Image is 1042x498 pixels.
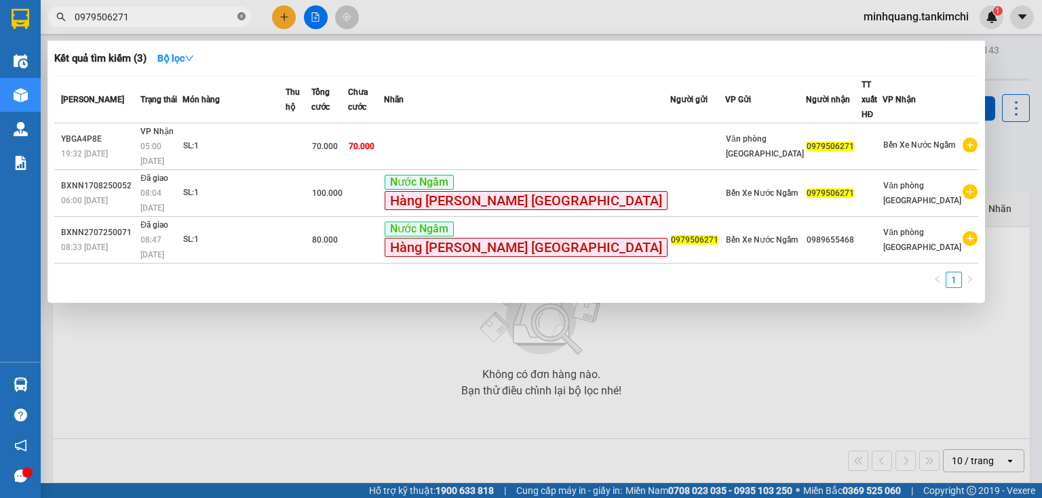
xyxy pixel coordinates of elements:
div: SL: 1 [183,139,285,154]
img: warehouse-icon [14,54,28,68]
span: 08:33 [DATE] [61,243,108,252]
img: logo-vxr [12,9,29,29]
span: Nước Ngầm [385,175,454,190]
span: close-circle [237,12,246,20]
span: Chưa cước [348,87,368,112]
span: 0979506271 [807,188,854,198]
span: 08:47 [DATE] [140,235,164,260]
input: Tìm tên, số ĐT hoặc mã đơn [75,9,235,24]
h3: Kết quả tìm kiếm ( 3 ) [54,51,147,66]
span: plus-circle [963,231,978,246]
strong: Bộ lọc [157,53,194,64]
div: 0989655468 [807,233,860,247]
span: Nước Ngầm [385,222,454,237]
img: solution-icon [14,156,28,170]
span: 0979506271 [671,235,718,245]
span: notification [14,439,27,452]
span: 0979506271 [807,142,854,151]
span: 19:32 [DATE] [61,149,108,159]
span: 100.000 [312,188,343,198]
span: VP Gửi [725,95,751,104]
img: warehouse-icon [14,377,28,392]
button: left [929,272,946,288]
span: 70.000 [349,142,374,151]
span: Trạng thái [140,95,177,104]
li: Next Page [962,272,978,288]
span: 80.000 [312,235,338,245]
span: [PERSON_NAME] [61,95,124,104]
span: VP Nhận [883,95,916,104]
span: Nhãn [384,95,404,104]
span: Văn phòng [GEOGRAPHIC_DATA] [726,134,804,159]
div: YBGA4P8E [61,132,136,146]
span: close-circle [237,11,246,24]
span: plus-circle [963,138,978,152]
span: Hàng [PERSON_NAME] [GEOGRAPHIC_DATA] [385,191,668,210]
span: Hàng [PERSON_NAME] [GEOGRAPHIC_DATA] [385,238,668,257]
a: 1 [946,272,961,287]
div: SL: 1 [183,232,285,247]
span: Người gửi [670,95,708,104]
span: Văn phòng [GEOGRAPHIC_DATA] [883,228,961,252]
span: TT xuất HĐ [862,80,877,119]
span: VP Nhận [140,127,174,136]
span: Người nhận [806,95,850,104]
button: Bộ lọcdown [147,47,205,69]
span: question-circle [14,409,27,421]
span: Bến Xe Nước Ngầm [726,235,798,245]
span: search [56,12,66,22]
img: warehouse-icon [14,122,28,136]
div: BXNN2707250071 [61,226,136,240]
span: right [966,275,974,283]
button: right [962,272,978,288]
li: 1 [946,272,962,288]
span: Thu hộ [286,87,300,112]
span: Đã giao [140,173,168,183]
img: warehouse-icon [14,88,28,102]
span: Món hàng [182,95,220,104]
span: 08:04 [DATE] [140,188,164,213]
div: BXNN1708250052 [61,179,136,193]
span: message [14,470,27,482]
span: left [933,275,942,283]
span: 05:00 [DATE] [140,142,164,166]
span: 06:00 [DATE] [61,196,108,205]
li: Previous Page [929,272,946,288]
span: Đã giao [140,220,168,230]
span: Bến Xe Nước Ngầm [883,140,955,150]
div: SL: 1 [183,186,285,201]
span: Tổng cước [311,87,330,112]
span: Bến Xe Nước Ngầm [726,188,798,198]
span: plus-circle [963,184,978,199]
span: Văn phòng [GEOGRAPHIC_DATA] [883,181,961,205]
span: down [185,54,194,63]
span: 70.000 [312,142,338,151]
